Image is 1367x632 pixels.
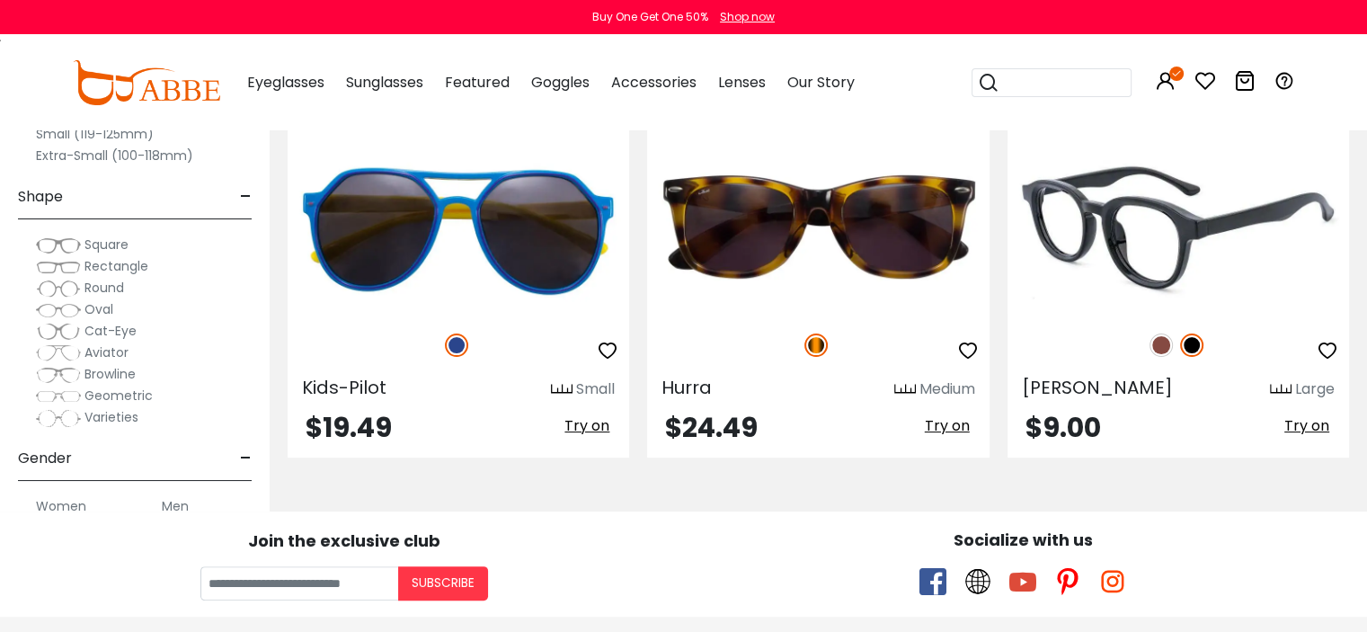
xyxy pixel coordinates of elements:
span: $19.49 [306,408,392,447]
button: Try on [919,414,975,438]
span: Cat-Eye [84,322,137,340]
span: pinterest [1054,568,1081,595]
span: Aviator [84,343,129,361]
img: Blue [445,334,468,357]
button: Try on [1279,414,1335,438]
span: Gender [18,437,72,480]
img: size ruler [551,383,573,396]
span: Round [84,279,124,297]
span: instagram [1099,568,1126,595]
img: Aviator.png [36,344,81,362]
img: Oval.png [36,301,81,319]
span: youtube [1009,568,1036,595]
span: twitter [964,568,991,595]
span: Lenses [718,72,766,93]
div: Join the exclusive club [13,525,675,553]
span: Shape [18,175,63,218]
img: Tortoise Hurra - TR ,Universal Bridge Fit [647,143,989,314]
a: Shop now [711,9,775,24]
span: - [240,175,252,218]
img: Cat-Eye.png [36,323,81,341]
span: Try on [1284,415,1329,436]
button: Try on [559,414,615,438]
span: Accessories [611,72,697,93]
button: Subscribe [398,566,488,601]
span: - [240,437,252,480]
span: $9.00 [1025,408,1101,447]
div: Small [576,378,615,400]
span: Try on [925,415,970,436]
img: Browline.png [36,366,81,384]
img: Round.png [36,280,81,298]
span: Try on [564,415,609,436]
div: Large [1295,378,1335,400]
span: Varieties [84,408,138,426]
span: Square [84,236,129,254]
span: [PERSON_NAME] [1022,375,1173,400]
img: size ruler [1270,383,1292,396]
span: Goggles [531,72,590,93]
input: Your email [200,566,398,601]
img: Rectangle.png [36,258,81,276]
div: Shop now [720,9,775,25]
img: size ruler [894,383,916,396]
img: Tortoise [804,334,828,357]
span: Eyeglasses [247,72,324,93]
img: Black [1180,334,1203,357]
span: Kids-Pilot [302,375,386,400]
span: facebook [919,568,946,595]
img: Varieties.png [36,409,81,428]
img: Blue Kids-Pilot - TR ,Universal Bridge Fit [288,143,629,314]
span: Featured [445,72,510,93]
div: Medium [919,378,975,400]
span: Geometric [84,387,153,405]
img: Black Dotti - Acetate ,Universal Bridge Fit [1007,143,1349,314]
img: Geometric.png [36,387,81,405]
img: Square.png [36,236,81,254]
span: Rectangle [84,257,148,275]
label: Extra-Small (100-118mm) [36,145,193,166]
span: Sunglasses [346,72,423,93]
img: abbeglasses.com [73,60,220,105]
span: Our Story [787,72,855,93]
span: Oval [84,300,113,318]
span: Browline [84,365,136,383]
label: Small (119-125mm) [36,123,154,145]
span: $24.49 [665,408,758,447]
img: Brown [1150,334,1173,357]
label: Men [162,495,189,517]
span: Hurra [661,375,712,400]
label: Women [36,495,86,517]
div: Buy One Get One 50% [592,9,708,25]
div: Socialize with us [693,528,1354,552]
